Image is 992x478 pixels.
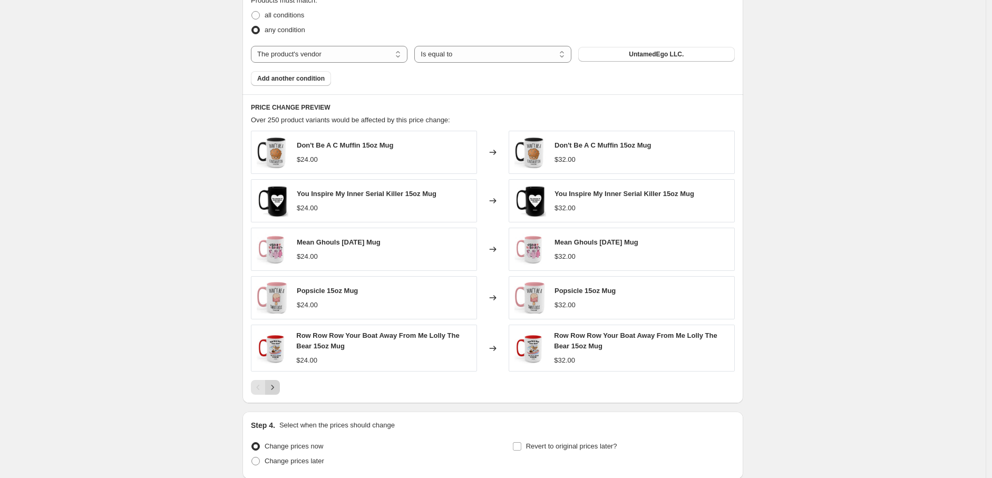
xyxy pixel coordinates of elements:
h6: PRICE CHANGE PREVIEW [251,103,735,112]
span: Don't Be A C Muffin 15oz Mug [555,141,651,149]
img: dont-be-a-twatsicle-15oz-mug-348478_80x.jpg [257,282,288,314]
nav: Pagination [251,380,280,395]
button: Add another condition [251,71,331,86]
span: Row Row Row Your Boat Away From Me Lolly The Bear 15oz Mug [296,331,459,350]
img: you-inspire-my-inner-serial-killer-15oz-mug-703408_80x.jpg [257,185,288,217]
img: you-inspire-my-inner-serial-killer-15oz-mug-703408_80x.jpg [514,185,546,217]
div: $24.00 [297,300,318,310]
button: Next [265,380,280,395]
img: dont-be-a-twatsicle-15oz-mug-348478_80x.jpg [514,282,546,314]
span: Change prices later [265,457,324,465]
div: $24.00 [296,355,317,366]
img: row-row-row-your-boat-the-fuck-away-from-me-lolly-the-bear-15oz-mug-980641_80x.jpg [514,333,546,364]
span: UntamedEgo LLC. [629,50,684,58]
span: You Inspire My Inner Serial Killer 15oz Mug [297,190,436,198]
img: mean-ghouls-halloween-mug-480530_80x.jpg [257,233,288,265]
span: Popsicle 15oz Mug [297,287,358,295]
span: Popsicle 15oz Mug [555,287,616,295]
span: You Inspire My Inner Serial Killer 15oz Mug [555,190,694,198]
span: all conditions [265,11,304,19]
span: Revert to original prices later? [526,442,617,450]
div: $32.00 [555,251,576,262]
button: UntamedEgo LLC. [578,47,735,62]
div: $32.00 [555,300,576,310]
div: $24.00 [297,154,318,165]
div: $24.00 [297,203,318,213]
p: Select when the prices should change [279,420,395,431]
span: Don't Be A C Muffin 15oz Mug [297,141,393,149]
div: $32.00 [555,154,576,165]
div: $32.00 [555,203,576,213]
img: mean-ghouls-halloween-mug-480530_80x.jpg [514,233,546,265]
span: Change prices now [265,442,323,450]
span: Mean Ghouls [DATE] Mug [297,238,381,246]
div: $32.00 [554,355,575,366]
img: dont-be-a-cuntmuffin-15oz-mug-955478_80x.jpg [257,136,288,168]
div: $24.00 [297,251,318,262]
h2: Step 4. [251,420,275,431]
span: Row Row Row Your Boat Away From Me Lolly The Bear 15oz Mug [554,331,717,350]
img: row-row-row-your-boat-the-fuck-away-from-me-lolly-the-bear-15oz-mug-980641_80x.jpg [257,333,288,364]
span: Add another condition [257,74,325,83]
img: dont-be-a-cuntmuffin-15oz-mug-955478_80x.jpg [514,136,546,168]
span: any condition [265,26,305,34]
span: Over 250 product variants would be affected by this price change: [251,116,450,124]
span: Mean Ghouls [DATE] Mug [555,238,638,246]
